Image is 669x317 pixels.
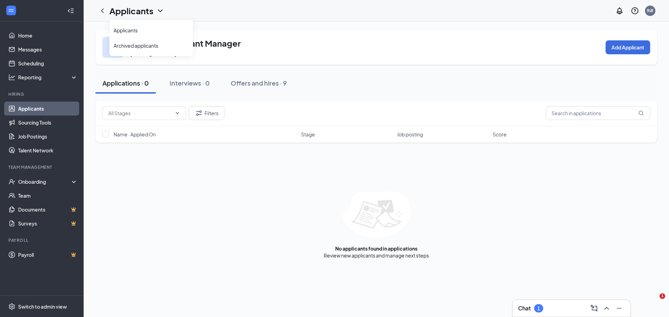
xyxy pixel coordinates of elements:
div: Team Management [8,164,76,170]
svg: Notifications [615,7,624,15]
a: Sourcing Tools [18,116,78,129]
button: Add Applicant [606,40,650,54]
svg: UserCheck [8,178,15,185]
span: Score [493,131,507,138]
iframe: Intercom live chat [645,293,662,310]
svg: WorkstreamLogo [8,7,15,14]
a: SurveysCrown [18,216,78,230]
span: 1 [660,293,665,299]
svg: QuestionInfo [631,7,639,15]
svg: Collapse [67,7,74,14]
svg: Minimize [615,304,623,312]
div: R# [647,8,653,14]
button: Minimize [614,303,625,314]
svg: Settings [8,303,15,310]
div: Interviews · 0 [170,79,210,87]
button: ChevronUp [601,303,612,314]
svg: MagnifyingGlass [638,110,644,116]
div: Payroll [8,237,76,243]
input: Search in applications [546,106,650,120]
a: Scheduling [18,56,78,70]
h1: Applicants [109,5,153,17]
div: Hiring [8,91,76,97]
a: Talent Network [18,143,78,157]
div: Switch to admin view [18,303,67,310]
span: Job posting [397,131,423,138]
svg: Filter [195,109,203,117]
div: Offers and hires · 9 [231,79,287,87]
a: Team [18,189,78,203]
a: Applicants [18,102,78,116]
button: Filter Filters [189,106,224,120]
svg: ChevronLeft [98,7,107,15]
a: Applicants [114,27,189,34]
a: DocumentsCrown [18,203,78,216]
svg: ChevronDown [175,110,180,116]
div: Applications · 0 [102,79,149,87]
a: Home [18,29,78,42]
svg: Analysis [8,74,15,81]
span: Name · Applied On [114,131,156,138]
div: No applicants found in applications [335,245,417,252]
svg: ChevronUp [602,304,611,312]
a: Archived applicants [114,42,189,49]
a: Job Postings [18,129,78,143]
input: All Stages [108,109,172,117]
svg: ComposeMessage [590,304,598,312]
div: Reporting [18,74,78,81]
h3: Chat [518,304,531,312]
a: PayrollCrown [18,248,78,262]
svg: ChevronDown [156,7,164,15]
button: ComposeMessage [589,303,600,314]
div: 1 [537,306,540,311]
img: empty-state [343,191,410,238]
div: Review new applicants and manage next steps [324,252,429,259]
div: Onboarding [18,178,72,185]
a: Messages [18,42,78,56]
span: Stage [301,131,315,138]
